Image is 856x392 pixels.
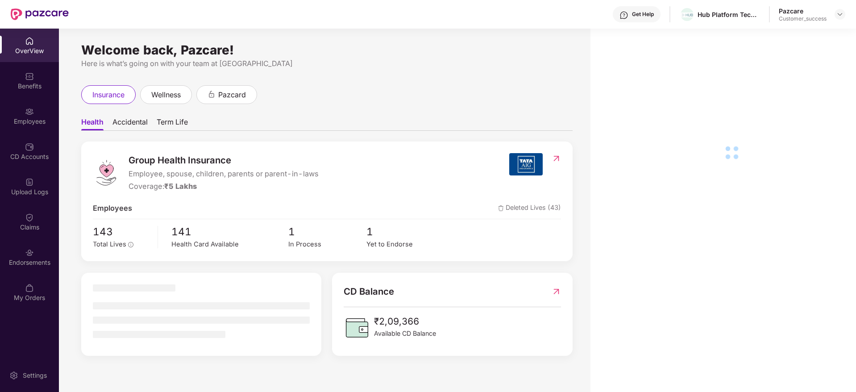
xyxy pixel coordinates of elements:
[374,329,436,338] span: Available CD Balance
[498,203,561,214] span: Deleted Lives (43)
[218,89,246,100] span: pazcard
[20,371,50,380] div: Settings
[93,203,132,214] span: Employees
[92,89,125,100] span: insurance
[11,8,69,20] img: New Pazcare Logo
[344,284,394,299] span: CD Balance
[681,13,694,17] img: hub_logo_light.png
[93,159,120,186] img: logo
[208,90,216,98] div: animation
[25,213,34,222] img: svg+xml;base64,PHN2ZyBpZD0iQ2xhaW0iIHhtbG5zPSJodHRwOi8vd3d3LnczLm9yZy8yMDAwL3N2ZyIgd2lkdGg9IjIwIi...
[25,284,34,292] img: svg+xml;base64,PHN2ZyBpZD0iTXlfT3JkZXJzIiBkYXRhLW5hbWU9Ik15IE9yZGVycyIgeG1sbnM9Imh0dHA6Ly93d3cudz...
[344,314,370,341] img: CDBalanceIcon
[81,58,573,69] div: Here is what’s going on with your team at [GEOGRAPHIC_DATA]
[25,248,34,257] img: svg+xml;base64,PHN2ZyBpZD0iRW5kb3JzZW1lbnRzIiB4bWxucz0iaHR0cDovL3d3dy53My5vcmcvMjAwMC9zdmciIHdpZH...
[129,181,319,192] div: Coverage:
[25,142,34,151] img: svg+xml;base64,PHN2ZyBpZD0iQ0RfQWNjb3VudHMiIGRhdGEtbmFtZT0iQ0QgQWNjb3VudHMiIHhtbG5zPSJodHRwOi8vd3...
[25,107,34,116] img: svg+xml;base64,PHN2ZyBpZD0iRW1wbG95ZWVzIiB4bWxucz0iaHR0cDovL3d3dy53My5vcmcvMjAwMC9zdmciIHdpZHRoPS...
[25,72,34,81] img: svg+xml;base64,PHN2ZyBpZD0iQmVuZWZpdHMiIHhtbG5zPSJodHRwOi8vd3d3LnczLm9yZy8yMDAwL3N2ZyIgd2lkdGg9Ij...
[171,224,288,240] span: 141
[632,11,654,18] div: Get Help
[779,15,827,22] div: Customer_success
[112,117,148,130] span: Accidental
[81,46,573,54] div: Welcome back, Pazcare!
[552,284,561,299] img: RedirectIcon
[128,242,133,247] span: info-circle
[498,205,504,211] img: deleteIcon
[157,117,188,130] span: Term Life
[25,37,34,46] img: svg+xml;base64,PHN2ZyBpZD0iSG9tZSIgeG1sbnM9Imh0dHA6Ly93d3cudzMub3JnLzIwMDAvc3ZnIiB3aWR0aD0iMjAiIG...
[129,168,319,180] span: Employee, spouse, children, parents or parent-in-laws
[374,314,436,329] span: ₹2,09,366
[779,7,827,15] div: Pazcare
[129,153,319,167] span: Group Health Insurance
[698,10,760,19] div: Hub Platform Technology Partners ([GEOGRAPHIC_DATA]) Private Limited
[619,11,628,20] img: svg+xml;base64,PHN2ZyBpZD0iSGVscC0zMngzMiIgeG1sbnM9Imh0dHA6Ly93d3cudzMub3JnLzIwMDAvc3ZnIiB3aWR0aD...
[836,11,844,18] img: svg+xml;base64,PHN2ZyBpZD0iRHJvcGRvd24tMzJ4MzIiIHhtbG5zPSJodHRwOi8vd3d3LnczLm9yZy8yMDAwL3N2ZyIgd2...
[164,182,197,191] span: ₹5 Lakhs
[93,224,151,240] span: 143
[366,239,445,250] div: Yet to Endorse
[151,89,181,100] span: wellness
[9,371,18,380] img: svg+xml;base64,PHN2ZyBpZD0iU2V0dGluZy0yMHgyMCIgeG1sbnM9Imh0dHA6Ly93d3cudzMub3JnLzIwMDAvc3ZnIiB3aW...
[366,224,445,240] span: 1
[288,239,366,250] div: In Process
[288,224,366,240] span: 1
[171,239,288,250] div: Health Card Available
[509,153,543,175] img: insurerIcon
[93,240,126,248] span: Total Lives
[25,178,34,187] img: svg+xml;base64,PHN2ZyBpZD0iVXBsb2FkX0xvZ3MiIGRhdGEtbmFtZT0iVXBsb2FkIExvZ3MiIHhtbG5zPSJodHRwOi8vd3...
[81,117,104,130] span: Health
[552,154,561,163] img: RedirectIcon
